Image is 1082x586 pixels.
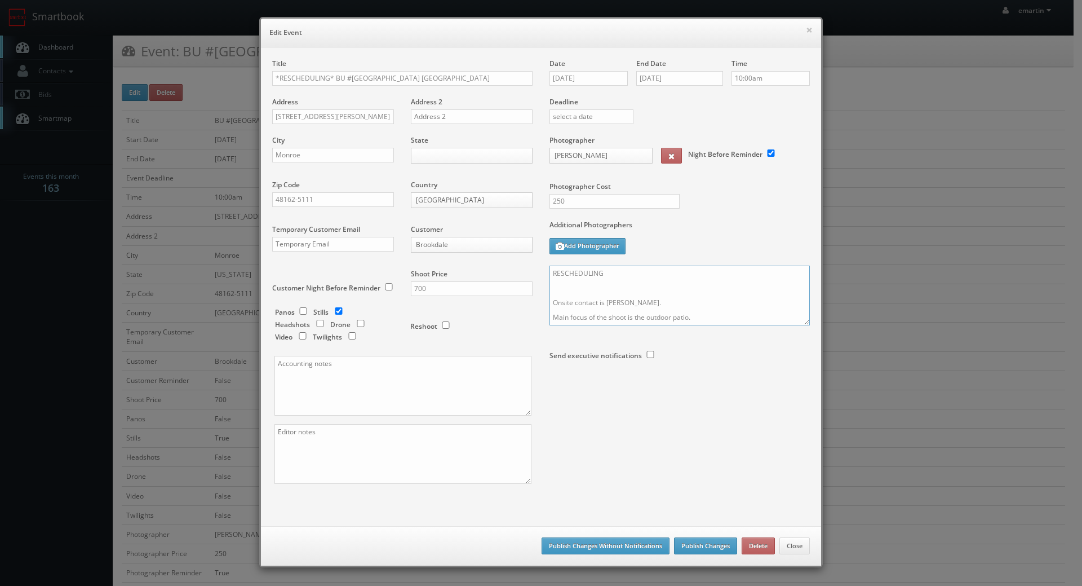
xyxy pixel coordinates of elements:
[542,537,669,554] button: Publish Changes Without Notifications
[549,135,595,145] label: Photographer
[549,59,565,68] label: Date
[411,224,443,234] label: Customer
[742,537,775,554] button: Delete
[269,27,813,38] h6: Edit Event
[411,281,533,296] input: Shoot Price
[549,238,626,254] button: Add Photographer
[806,26,813,34] button: ×
[549,266,810,325] textarea: Onsite contact is [PERSON_NAME]. Main focus of the shoot is the outdoor patio. We need to deliver...
[411,97,442,107] label: Address 2
[272,59,286,68] label: Title
[330,320,351,329] label: Drone
[636,59,666,68] label: End Date
[411,237,533,253] a: Brookdale
[313,307,329,317] label: Stills
[272,192,394,207] input: Zip Code
[272,283,380,293] label: Customer Night Before Reminder
[549,109,633,124] input: select a date
[549,148,653,164] a: [PERSON_NAME]
[272,109,394,124] input: Address
[731,59,747,68] label: Time
[688,149,762,159] label: Night Before Reminder
[555,148,637,163] span: [PERSON_NAME]
[411,135,428,145] label: State
[411,180,437,190] label: Country
[416,237,517,252] span: Brookdale
[272,180,300,190] label: Zip Code
[549,351,642,360] label: Send executive notifications
[275,307,295,317] label: Panos
[410,321,437,331] label: Reshoot
[275,332,292,342] label: Video
[272,97,298,107] label: Address
[411,192,533,208] a: [GEOGRAPHIC_DATA]
[416,193,517,208] span: [GEOGRAPHIC_DATA]
[411,109,533,124] input: Address 2
[541,182,818,191] label: Photographer Cost
[636,71,723,86] input: Select a date
[275,320,310,329] label: Headshots
[674,537,737,554] button: Publish Changes
[313,332,342,342] label: Twilights
[779,537,810,554] button: Close
[272,224,360,234] label: Temporary Customer Email
[549,194,680,209] input: Photographer Cost
[272,148,394,162] input: City
[272,237,394,252] input: Temporary Email
[549,220,810,235] label: Additional Photographers
[272,135,285,145] label: City
[541,97,818,107] label: Deadline
[411,269,447,279] label: Shoot Price
[272,71,533,86] input: Title
[549,71,628,86] input: Select a date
